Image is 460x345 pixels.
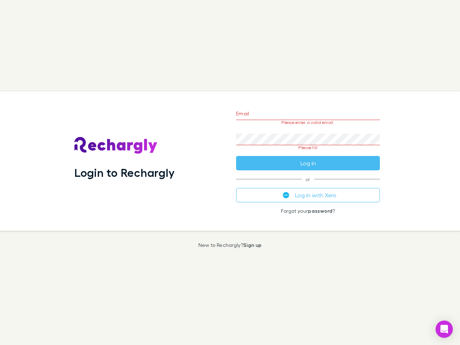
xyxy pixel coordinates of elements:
a: Sign up [243,242,262,248]
img: Xero's logo [283,192,289,198]
button: Log in with Xero [236,188,380,202]
h1: Login to Rechargly [74,166,175,179]
a: password [308,208,332,214]
p: Forgot your ? [236,208,380,214]
img: Rechargly's Logo [74,137,158,154]
button: Log in [236,156,380,170]
p: Please enter a valid email. [236,120,380,125]
p: New to Rechargly? [198,242,262,248]
p: Please fill [236,145,380,150]
div: Open Intercom Messenger [436,321,453,338]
